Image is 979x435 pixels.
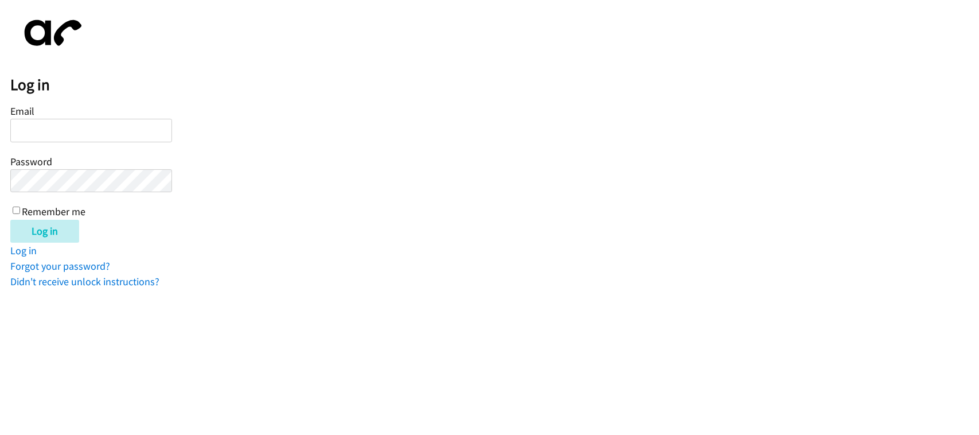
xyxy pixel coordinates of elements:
[10,220,79,243] input: Log in
[10,244,37,257] a: Log in
[10,75,979,95] h2: Log in
[10,259,110,273] a: Forgot your password?
[10,104,34,118] label: Email
[22,205,85,219] label: Remember me
[10,10,91,56] img: aphone-8a226864a2ddd6a5e75d1ebefc011f4aa8f32683c2d82f3fb0802fe031f96514.svg
[10,155,52,168] label: Password
[10,275,159,288] a: Didn't receive unlock instructions?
